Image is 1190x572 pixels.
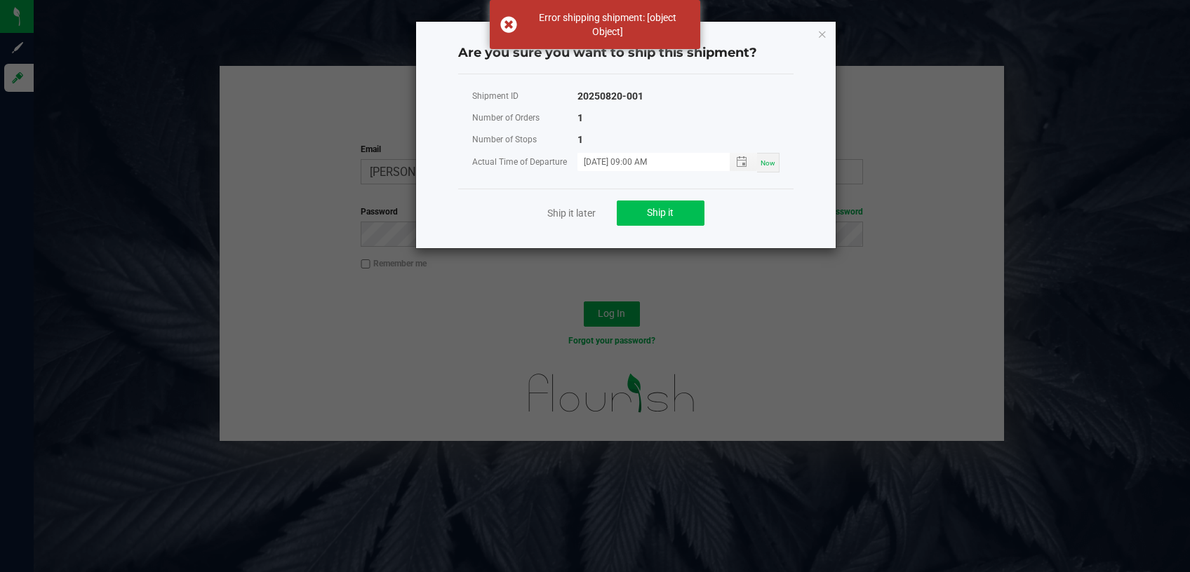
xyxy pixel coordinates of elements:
[472,109,577,127] div: Number of Orders
[761,159,775,167] span: Now
[525,11,690,39] div: Error shipping shipment: [object Object]
[730,153,757,170] span: Toggle popup
[577,88,643,105] div: 20250820-001
[577,131,583,149] div: 1
[577,109,583,127] div: 1
[472,154,577,171] div: Actual Time of Departure
[577,153,715,170] input: MM/dd/yyyy HH:MM a
[817,25,827,42] button: Close
[472,131,577,149] div: Number of Stops
[647,207,674,218] span: Ship it
[458,44,794,62] h4: Are you sure you want to ship this shipment?
[617,200,704,226] button: Ship it
[472,88,577,105] div: Shipment ID
[547,206,596,220] a: Ship it later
